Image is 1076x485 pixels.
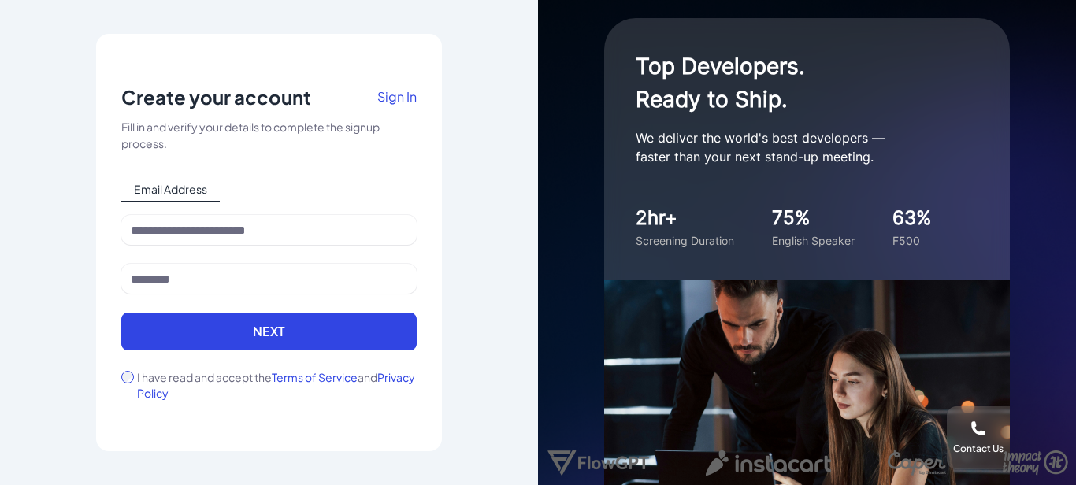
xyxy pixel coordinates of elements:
div: 75% [772,204,855,232]
a: Sign In [377,84,417,119]
span: Terms of Service [272,370,358,384]
button: Next [121,313,417,350]
p: We deliver the world's best developers — faster than your next stand-up meeting. [636,128,951,166]
div: 63% [892,204,932,232]
label: I have read and accept the and [137,369,417,401]
span: Email Address [121,177,220,202]
div: English Speaker [772,232,855,249]
div: 2hr+ [636,204,734,232]
p: Create your account [121,84,311,109]
h1: Top Developers. Ready to Ship. [636,50,951,116]
div: Screening Duration [636,232,734,249]
span: Sign In [377,88,417,105]
div: Contact Us [953,442,1004,455]
button: Contact Us [947,406,1010,469]
div: F500 [892,232,932,249]
div: Fill in and verify your details to complete the signup process. [121,119,417,152]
